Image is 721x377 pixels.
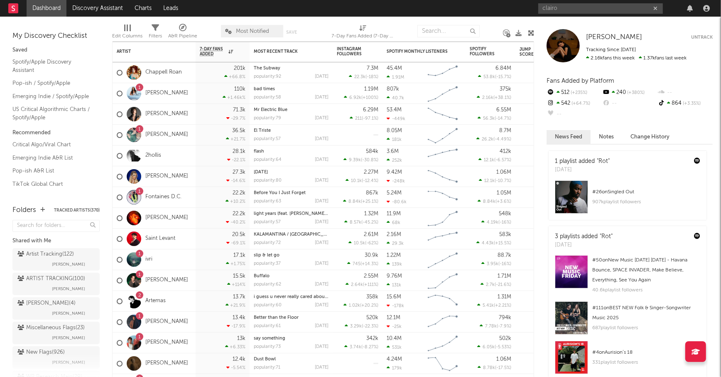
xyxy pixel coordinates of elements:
div: Jump Score [520,47,540,57]
svg: Chart title [424,83,461,104]
svg: Chart title [424,249,461,270]
svg: Chart title [424,125,461,145]
div: Most Recent Track [254,49,316,54]
input: Search... [417,25,480,37]
div: New Flags ( 926 ) [17,347,65,357]
div: [DATE] [555,241,613,249]
a: ARTIST TRACKING(100)[PERSON_NAME] [12,273,100,295]
button: Untrack [691,33,713,42]
span: -12.4 % [363,179,377,183]
div: 3 playlists added [555,232,613,241]
span: 8.84k [348,200,361,204]
button: Notes [591,130,622,144]
a: Mr Electric Blue [254,108,287,112]
span: [PERSON_NAME] [586,34,642,41]
a: [PERSON_NAME] [145,360,188,367]
span: 1.37k fans last week [586,56,687,61]
div: popularity: 37 [254,261,281,266]
div: 583k [499,232,511,237]
a: i guess u never really cared about me [254,295,334,299]
span: 2.16k fans this week [586,56,635,61]
div: +66.8 % [224,74,245,79]
span: [PERSON_NAME] [52,284,85,294]
div: 331 playlist followers [592,357,700,367]
svg: Chart title [424,208,461,229]
a: Spotify/Apple Discovery Assistant [12,57,91,74]
a: flash [254,149,264,154]
div: # 26 on Singled Out [592,187,700,197]
a: Critical Algo/Viral Chart [12,140,91,149]
div: 6.84M [495,66,511,71]
a: #26onSingled Out907kplaylist followers [549,180,706,220]
div: 542 [547,98,602,109]
span: 2.7k [486,283,495,287]
div: ( ) [343,157,378,163]
div: -22.1 % [227,157,245,163]
span: 4.19k [487,220,498,225]
div: ( ) [478,157,511,163]
span: -15.7 % [496,75,510,79]
div: ( ) [479,178,511,183]
a: slip & let go [254,253,280,258]
div: popularity: 92 [254,74,281,79]
span: 22.3k [354,75,365,79]
div: 2.55M [364,274,378,279]
span: 2.16k [482,96,493,100]
a: [PERSON_NAME] [145,277,188,284]
input: Search for folders... [12,220,100,232]
div: [DATE] [315,241,329,245]
div: -- [657,87,713,98]
span: -4.49 % [495,137,510,142]
div: A&R Pipeline [168,21,197,45]
div: -14.6 % [226,178,245,183]
a: El Triste [254,128,271,133]
div: # 111 on BEST NEW Folk & Singer-Songwriter Music 2025 [592,303,700,323]
div: 27.3k [233,170,245,175]
div: 65.1 [520,192,553,202]
button: News Feed [547,130,591,144]
span: [PERSON_NAME] [52,308,85,318]
div: -69.1 % [226,240,245,246]
div: Miscellaneous Flags ( 23 ) [17,323,85,333]
div: Saved [12,45,100,55]
div: 131k [387,282,401,288]
div: ( ) [478,74,511,79]
div: Mr Electric Blue [254,108,329,112]
div: 201k [234,66,245,71]
a: Pop-ish / Spotify/Apple [12,79,91,88]
a: Artist Tracking(122)[PERSON_NAME] [12,248,100,271]
div: Edit Columns [112,21,142,45]
span: -16 % [500,220,510,225]
a: 2hollis [145,152,161,159]
div: ( ) [349,74,378,79]
span: 745 [353,262,360,266]
div: 687 playlist followers [592,323,700,333]
div: popularity: 57 [254,220,281,224]
div: ( ) [476,136,511,142]
div: KALAMANTINA / كلمنتينا [254,232,329,237]
a: [PERSON_NAME] [145,339,188,346]
a: [PERSON_NAME] [586,33,642,42]
div: 9.76M [387,274,402,279]
div: 28.1k [233,149,245,154]
div: 6 Months Later [254,170,329,175]
div: 412k [500,149,511,154]
div: Edit Columns [112,31,142,41]
div: bad times [254,87,329,91]
div: 2.61M [364,232,378,237]
div: # 50 on New Music [DATE] [DATE] - Havana Bounce, SPACE INVADER, Make Believe, Everything, See You... [592,255,700,285]
svg: Chart title [424,145,461,166]
a: TikTok Global Chart [12,180,91,189]
span: +15.5 % [495,241,510,246]
span: 10.5k [354,241,365,246]
div: Artist [117,49,179,54]
div: 30.9k [365,253,378,258]
a: [PERSON_NAME] [145,90,188,97]
span: [PERSON_NAME] [52,333,85,343]
div: 864 [657,98,713,109]
span: 12.1k [484,158,494,163]
a: [PERSON_NAME] [145,214,188,222]
span: +3.6 % [497,200,510,204]
span: +111 % [364,283,377,287]
div: [DATE] [315,220,329,224]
